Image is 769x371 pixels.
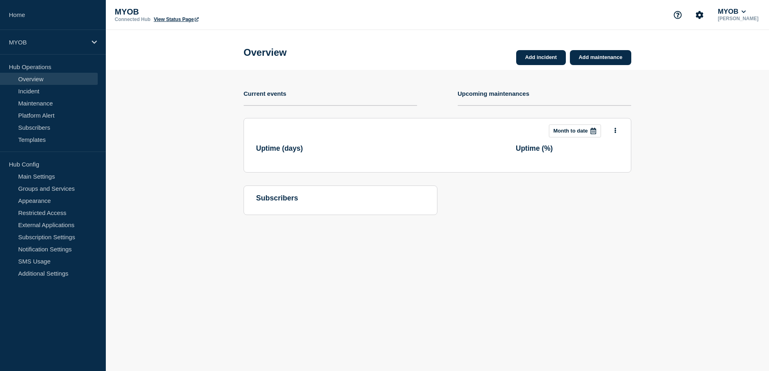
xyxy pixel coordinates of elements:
button: Support [669,6,686,23]
h4: subscribers [256,194,425,202]
h1: Overview [244,47,287,58]
button: MYOB [716,8,748,16]
h4: Current events [244,90,286,97]
p: MYOB [9,39,86,46]
a: Add incident [516,50,566,65]
p: Connected Hub [115,17,151,22]
p: Month to date [553,128,588,134]
button: Month to date [549,124,601,137]
h4: Upcoming maintenances [458,90,529,97]
p: [PERSON_NAME] [716,16,760,21]
h3: Uptime ( % ) [516,144,553,153]
p: MYOB [115,7,276,17]
a: View Status Page [154,17,199,22]
a: Add maintenance [570,50,631,65]
button: Account settings [691,6,708,23]
h3: Uptime ( days ) [256,144,303,153]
